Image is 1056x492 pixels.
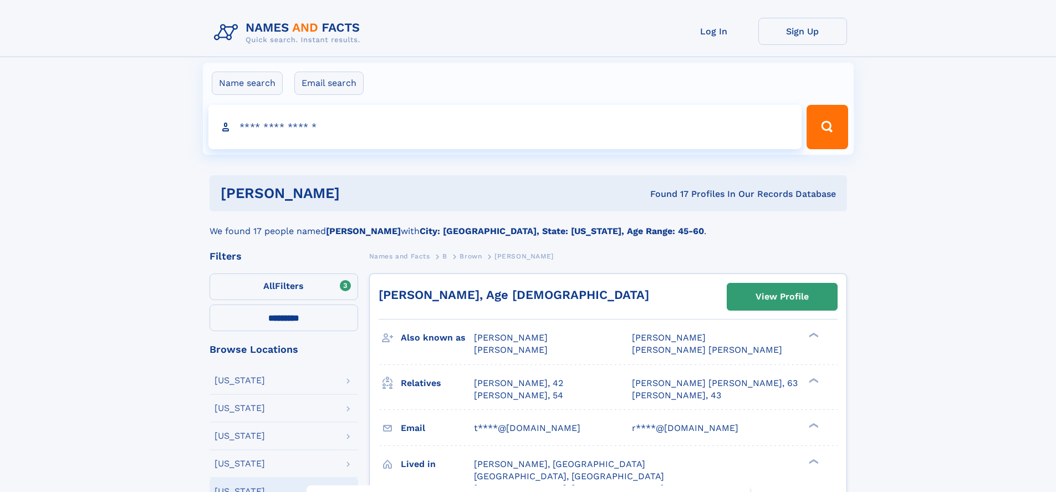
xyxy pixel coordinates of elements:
[806,458,819,465] div: ❯
[210,251,358,261] div: Filters
[632,377,798,389] a: [PERSON_NAME] [PERSON_NAME], 63
[215,432,265,440] div: [US_STATE]
[210,211,847,238] div: We found 17 people named with .
[210,18,369,48] img: Logo Names and Facts
[294,72,364,95] label: Email search
[494,252,554,260] span: [PERSON_NAME]
[474,332,548,343] span: [PERSON_NAME]
[420,226,704,236] b: City: [GEOGRAPHIC_DATA], State: [US_STATE], Age Range: 45-60
[460,249,482,263] a: Brown
[401,328,474,347] h3: Also known as
[369,249,430,263] a: Names and Facts
[474,459,645,469] span: [PERSON_NAME], [GEOGRAPHIC_DATA]
[474,344,548,355] span: [PERSON_NAME]
[758,18,847,45] a: Sign Up
[806,422,819,429] div: ❯
[263,281,275,291] span: All
[379,288,649,302] a: [PERSON_NAME], Age [DEMOGRAPHIC_DATA]
[756,284,809,310] div: View Profile
[401,374,474,393] h3: Relatives
[474,389,563,402] a: [PERSON_NAME], 54
[670,18,758,45] a: Log In
[495,188,836,200] div: Found 17 Profiles In Our Records Database
[474,471,664,481] span: [GEOGRAPHIC_DATA], [GEOGRAPHIC_DATA]
[210,273,358,300] label: Filters
[632,389,721,402] a: [PERSON_NAME], 43
[460,252,482,260] span: Brown
[215,376,265,385] div: [US_STATE]
[215,404,265,413] div: [US_STATE]
[806,332,819,339] div: ❯
[215,459,265,468] div: [US_STATE]
[806,377,819,384] div: ❯
[401,455,474,474] h3: Lived in
[208,105,802,149] input: search input
[632,332,706,343] span: [PERSON_NAME]
[807,105,848,149] button: Search Button
[221,186,495,200] h1: [PERSON_NAME]
[632,344,782,355] span: [PERSON_NAME] [PERSON_NAME]
[326,226,401,236] b: [PERSON_NAME]
[210,344,358,354] div: Browse Locations
[727,283,837,310] a: View Profile
[212,72,283,95] label: Name search
[401,419,474,438] h3: Email
[474,377,563,389] a: [PERSON_NAME], 42
[442,252,447,260] span: B
[442,249,447,263] a: B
